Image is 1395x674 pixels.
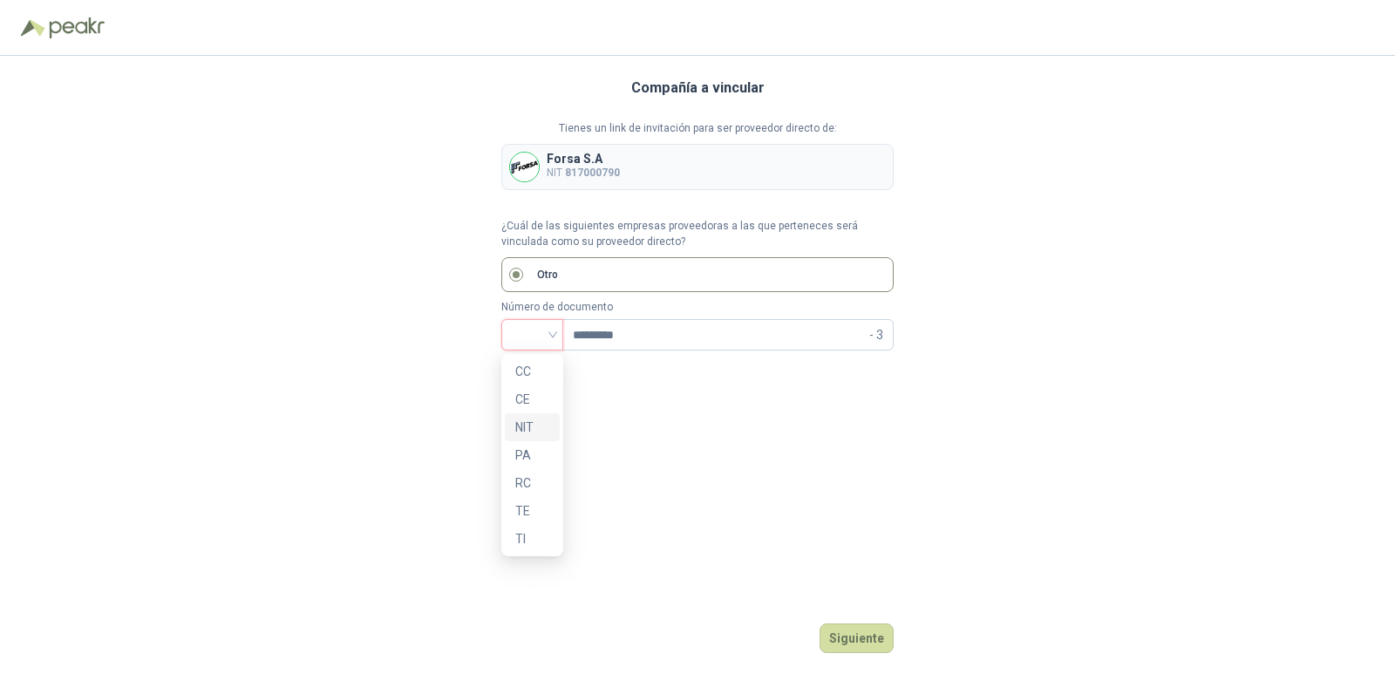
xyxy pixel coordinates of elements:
[505,413,560,441] div: NIT
[515,362,549,381] div: CC
[547,153,620,165] p: Forsa S.A
[21,19,45,37] img: Logo
[631,77,765,99] h3: Compañía a vincular
[547,165,620,181] p: NIT
[515,446,549,465] div: PA
[869,320,883,350] span: - 3
[537,267,558,283] p: Otro
[501,218,894,251] p: ¿Cuál de las siguientes empresas proveedoras a las que perteneces será vinculada como su proveedo...
[505,441,560,469] div: PA
[505,385,560,413] div: CE
[505,469,560,497] div: RC
[515,390,549,409] div: CE
[515,529,549,548] div: TI
[49,17,105,38] img: Peakr
[820,623,894,653] button: Siguiente
[515,418,549,437] div: NIT
[501,299,894,316] p: Número de documento
[505,497,560,525] div: TE
[501,120,894,137] p: Tienes un link de invitación para ser proveedor directo de:
[515,501,549,521] div: TE
[510,153,539,181] img: Company Logo
[501,351,562,379] p: Campo requerido
[565,167,620,179] b: 817000790
[505,525,560,553] div: TI
[515,473,549,493] div: RC
[505,357,560,385] div: CC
